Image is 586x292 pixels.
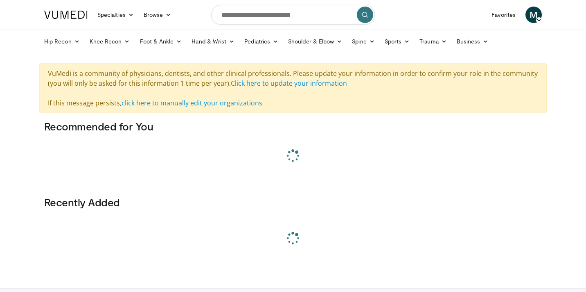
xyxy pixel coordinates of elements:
a: Business [452,33,494,50]
a: Hand & Wrist [187,33,239,50]
a: Knee Recon [85,33,135,50]
a: Specialties [92,7,139,23]
a: Favorites [487,7,521,23]
a: Spine [347,33,379,50]
a: Browse [139,7,176,23]
a: Trauma [415,33,452,50]
a: M [525,7,542,23]
a: Click here to update your information [231,79,347,88]
a: Shoulder & Elbow [283,33,347,50]
div: VuMedi is a community of physicians, dentists, and other clinical professionals. Please update yo... [39,63,547,113]
input: Search topics, interventions [211,5,375,25]
a: Sports [380,33,415,50]
a: click here to manually edit your organizations [122,98,262,107]
img: VuMedi Logo [44,11,88,19]
h3: Recommended for You [44,120,542,133]
a: Pediatrics [239,33,283,50]
a: Hip Recon [39,33,85,50]
a: Foot & Ankle [135,33,187,50]
h3: Recently Added [44,196,542,209]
